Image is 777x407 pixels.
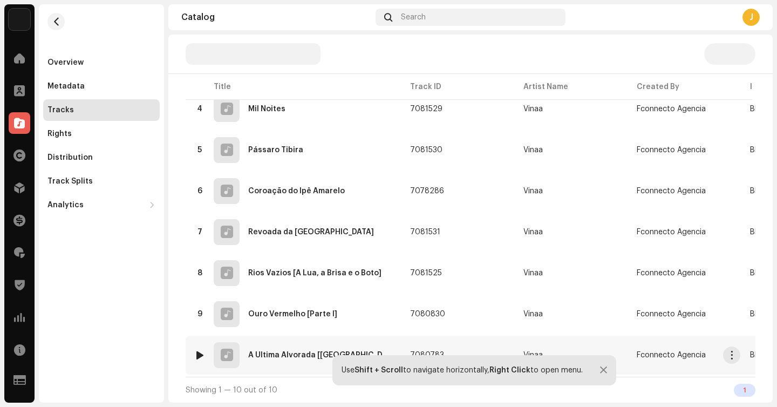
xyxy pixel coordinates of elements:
div: Catalog [181,13,371,22]
span: Vinaa [523,228,619,236]
span: Fconnecto Agencia [637,105,706,113]
span: Vinaa [523,351,619,359]
span: Search [401,13,426,22]
re-m-nav-dropdown: Analytics [43,194,160,216]
div: Ouro Vermelho [Parte I] [248,310,337,318]
div: Rights [47,130,72,138]
img: 4ecf9d3c-b546-4c12-a72a-960b8444102a [9,9,30,30]
re-m-nav-item: Overview [43,52,160,73]
span: 7078286 [410,187,444,195]
div: J [742,9,760,26]
div: Coroação do Ipê Amarelo [248,187,345,195]
span: Vinaa [523,269,619,277]
div: Tracks [47,106,74,114]
div: Pássaro Tibira [248,146,303,154]
span: Fconnecto Agencia [637,146,706,154]
span: 7080830 [410,310,445,318]
span: Fconnecto Agencia [637,269,706,277]
span: Vinaa [523,105,619,113]
div: Overview [47,58,84,67]
span: 7081531 [410,228,440,236]
re-m-nav-item: Tracks [43,99,160,121]
div: Vinaa [523,228,543,236]
span: Fconnecto Agencia [637,187,706,195]
re-m-nav-item: Metadata [43,76,160,97]
span: Fconnecto Agencia [637,228,706,236]
div: Metadata [47,82,85,91]
div: Vinaa [523,310,543,318]
div: Vinaa [523,351,543,359]
re-m-nav-item: Distribution [43,147,160,168]
div: Distribution [47,153,93,162]
re-m-nav-item: Rights [43,123,160,145]
div: Rios Vazios [A Lua, a Brisa e o Boto] [248,269,381,277]
span: 7081530 [410,146,442,154]
div: 1 [734,384,755,397]
div: Vinaa [523,105,543,113]
span: Vinaa [523,187,619,195]
div: Revoada da Ilha do Medo [248,228,374,236]
re-m-nav-item: Track Splits [43,171,160,192]
span: Vinaa [523,310,619,318]
span: 7081529 [410,105,442,113]
strong: Right Click [489,367,530,374]
div: A Última Alvorada [Estação L´Amazon] [248,351,393,359]
span: 7080783 [410,351,444,359]
div: Track Splits [47,177,93,186]
div: Vinaa [523,187,543,195]
span: Fconnecto Agencia [637,351,706,359]
div: Analytics [47,201,84,209]
div: Mil Noites [248,105,285,113]
span: Vinaa [523,146,619,154]
div: Vinaa [523,269,543,277]
span: Fconnecto Agencia [637,310,706,318]
strong: Shift + Scroll [355,367,403,374]
div: Use to navigate horizontally, to open menu. [342,366,583,375]
span: Showing 1 — 10 out of 10 [186,386,277,394]
div: Vinaa [523,146,543,154]
span: 7081525 [410,269,442,277]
